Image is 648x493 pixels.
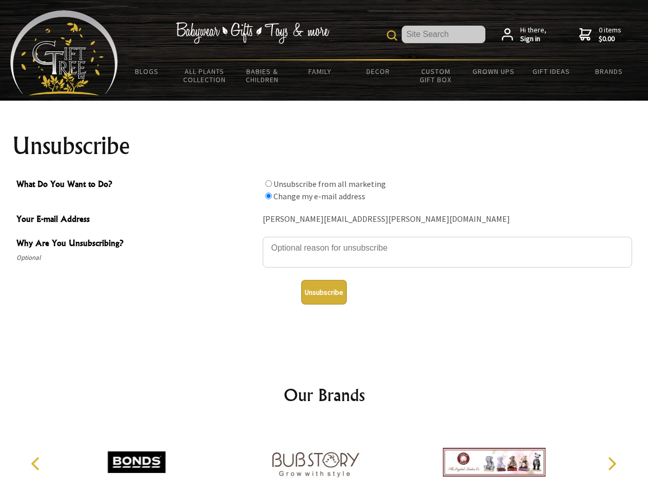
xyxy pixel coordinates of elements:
strong: Sign in [520,34,546,44]
input: Site Search [402,26,485,43]
span: Hi there, [520,26,546,44]
h2: Our Brands [21,383,628,407]
input: What Do You Want to Do? [265,180,272,187]
input: What Do You Want to Do? [265,193,272,199]
a: Hi there,Sign in [502,26,546,44]
a: Custom Gift Box [407,61,465,90]
h1: Unsubscribe [12,134,636,158]
strong: $0.00 [599,34,621,44]
span: Why Are You Unsubscribing? [16,237,258,252]
a: Family [291,61,349,82]
button: Unsubscribe [301,280,347,305]
span: Your E-mail Address [16,213,258,227]
a: 0 items$0.00 [579,26,621,44]
span: Optional [16,252,258,264]
span: 0 items [599,25,621,44]
div: [PERSON_NAME][EMAIL_ADDRESS][PERSON_NAME][DOMAIN_NAME] [263,212,632,227]
label: Unsubscribe from all marketing [273,179,386,189]
button: Previous [26,452,48,475]
span: What Do You Want to Do? [16,178,258,193]
img: product search [387,30,397,41]
a: Gift Ideas [522,61,580,82]
img: Babyware - Gifts - Toys and more... [10,10,118,96]
button: Next [600,452,623,475]
label: Change my e-mail address [273,191,365,201]
a: BLOGS [118,61,176,82]
a: All Plants Collection [176,61,234,90]
textarea: Why Are You Unsubscribing? [263,237,632,268]
a: Grown Ups [464,61,522,82]
img: Babywear - Gifts - Toys & more [175,22,329,44]
a: Brands [580,61,638,82]
a: Decor [349,61,407,82]
a: Babies & Children [233,61,291,90]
